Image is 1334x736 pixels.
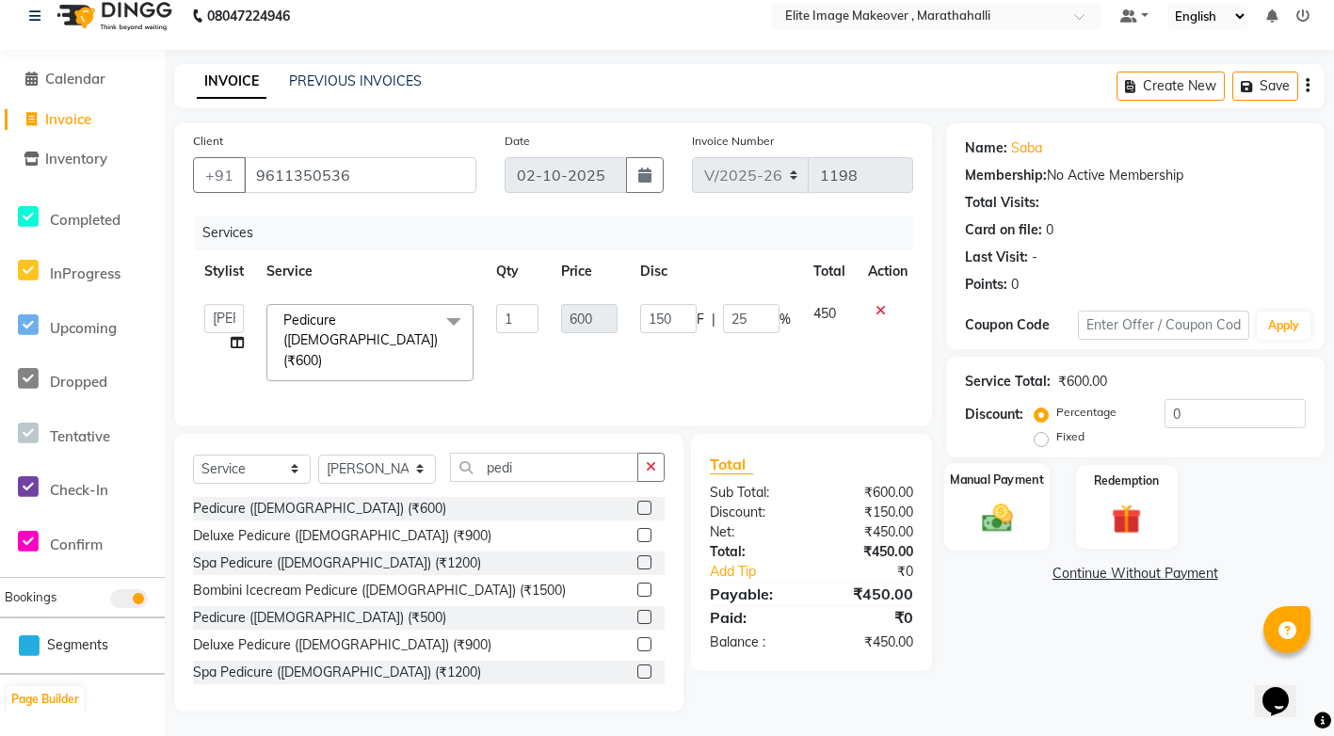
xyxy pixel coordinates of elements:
[193,250,255,293] th: Stylist
[7,686,84,712] button: Page Builder
[950,471,1044,488] label: Manual Payment
[322,352,330,369] a: x
[697,310,704,329] span: F
[50,373,107,391] span: Dropped
[255,250,485,293] th: Service
[50,319,117,337] span: Upcoming
[696,503,812,522] div: Discount:
[802,250,857,293] th: Total
[289,72,422,89] a: PREVIOUS INVOICES
[712,310,715,329] span: |
[813,305,836,322] span: 450
[1011,275,1019,295] div: 0
[450,453,638,482] input: Search or Scan
[193,581,566,600] div: Bombini Icecream Pedicure ([DEMOGRAPHIC_DATA]) (₹1500)
[1046,220,1053,240] div: 0
[965,248,1028,267] div: Last Visit:
[5,149,160,170] a: Inventory
[965,220,1042,240] div: Card on file:
[485,250,550,293] th: Qty
[812,522,927,542] div: ₹450.00
[193,663,481,682] div: Spa Pedicure ([DEMOGRAPHIC_DATA]) (₹1200)
[5,69,160,90] a: Calendar
[710,455,753,474] span: Total
[1257,312,1310,340] button: Apply
[50,211,121,229] span: Completed
[696,632,812,652] div: Balance :
[5,589,56,604] span: Bookings
[950,564,1321,584] a: Continue Without Payment
[5,109,160,131] a: Invoice
[45,110,91,128] span: Invoice
[50,427,110,445] span: Tentative
[193,608,446,628] div: Pedicure ([DEMOGRAPHIC_DATA]) (₹500)
[972,500,1021,536] img: _cash.svg
[45,150,107,168] span: Inventory
[45,70,105,88] span: Calendar
[1232,72,1298,101] button: Save
[193,635,491,655] div: Deluxe Pedicure ([DEMOGRAPHIC_DATA]) (₹900)
[696,606,812,629] div: Paid:
[696,542,812,562] div: Total:
[244,157,476,193] input: Search by Name/Mobile/Email/Code
[197,65,266,99] a: INVOICE
[1078,311,1248,340] input: Enter Offer / Coupon Code
[193,157,246,193] button: +91
[857,250,919,293] th: Action
[965,275,1007,295] div: Points:
[812,483,927,503] div: ₹600.00
[1058,372,1107,392] div: ₹600.00
[830,562,926,582] div: ₹0
[505,133,530,150] label: Date
[550,250,629,293] th: Price
[1032,248,1037,267] div: -
[965,372,1051,392] div: Service Total:
[696,562,830,582] a: Add Tip
[696,483,812,503] div: Sub Total:
[812,606,927,629] div: ₹0
[50,264,121,282] span: InProgress
[812,542,927,562] div: ₹450.00
[1102,501,1150,537] img: _gift.svg
[283,312,438,369] span: Pedicure ([DEMOGRAPHIC_DATA]) (₹600)
[965,138,1007,158] div: Name:
[50,536,103,553] span: Confirm
[193,553,481,573] div: Spa Pedicure ([DEMOGRAPHIC_DATA]) (₹1200)
[1094,472,1159,489] label: Redemption
[1255,661,1315,717] iframe: chat widget
[696,583,812,605] div: Payable:
[812,583,927,605] div: ₹450.00
[692,133,774,150] label: Invoice Number
[193,526,491,546] div: Deluxe Pedicure ([DEMOGRAPHIC_DATA]) (₹900)
[965,405,1023,424] div: Discount:
[812,503,927,522] div: ₹150.00
[696,522,812,542] div: Net:
[193,133,223,150] label: Client
[1117,72,1225,101] button: Create New
[1056,404,1117,421] label: Percentage
[965,166,1047,185] div: Membership:
[965,166,1306,185] div: No Active Membership
[965,193,1039,213] div: Total Visits:
[1056,428,1085,445] label: Fixed
[193,499,446,519] div: Pedicure ([DEMOGRAPHIC_DATA]) (₹600)
[629,250,802,293] th: Disc
[1011,138,1042,158] a: Saba
[780,310,791,329] span: %
[195,216,927,250] div: Services
[812,632,927,652] div: ₹450.00
[50,481,108,499] span: Check-In
[965,315,1079,335] div: Coupon Code
[47,635,108,655] span: Segments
